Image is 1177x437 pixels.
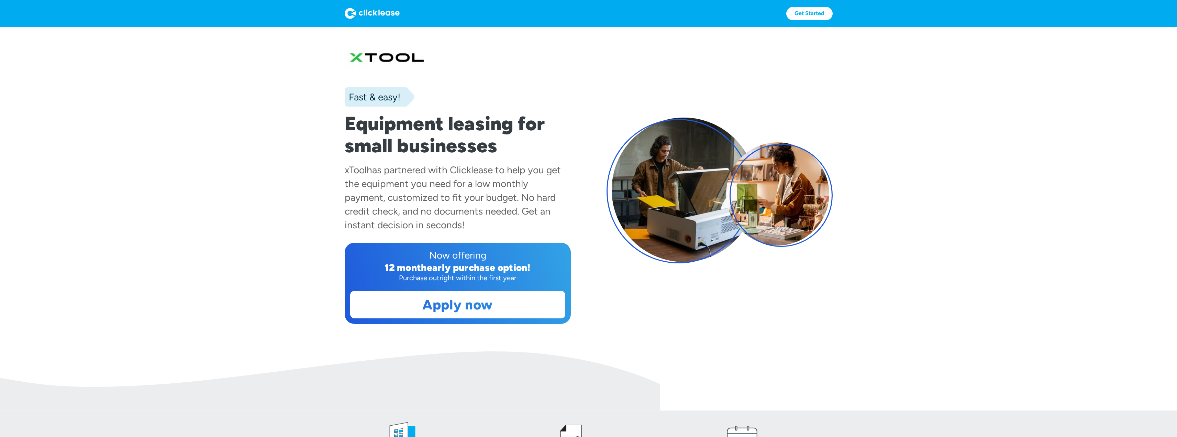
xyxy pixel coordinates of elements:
div: Purchase outright within the first year [350,273,565,283]
img: Logo [345,8,400,19]
div: Fast & easy! [345,90,400,104]
a: Get Started [786,7,833,20]
div: Now offering [350,248,565,262]
h1: Equipment leasing for small businesses [345,113,571,157]
div: has partnered with Clicklease to help you get the equipment you need for a low monthly payment, c... [345,164,561,231]
div: 12 month [385,262,427,273]
a: Apply now [351,291,565,318]
div: early purchase option! [427,262,531,273]
div: xTool [345,164,367,176]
